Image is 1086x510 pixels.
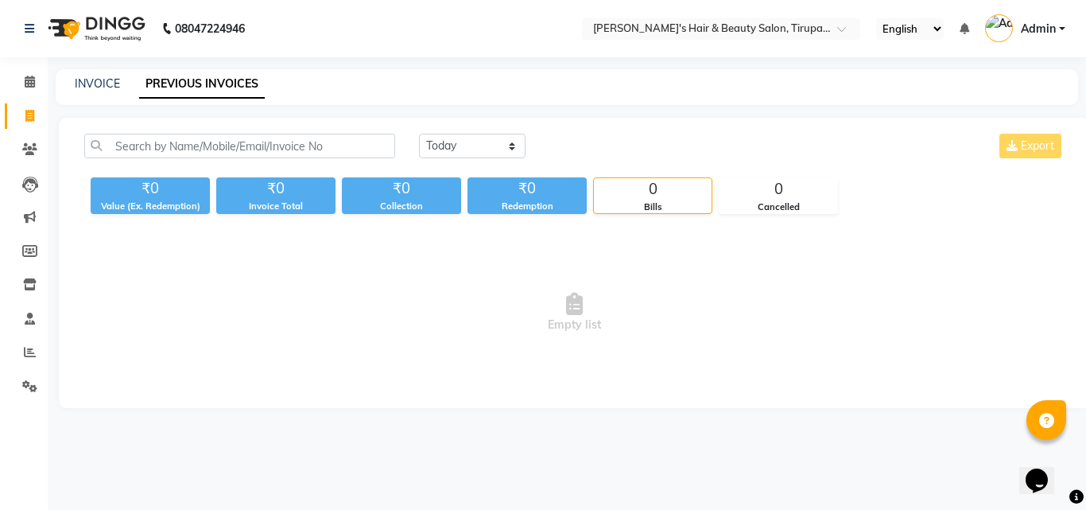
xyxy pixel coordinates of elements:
[342,177,461,200] div: ₹0
[1021,21,1056,37] span: Admin
[216,200,335,213] div: Invoice Total
[41,6,149,51] img: logo
[1019,446,1070,494] iframe: chat widget
[985,14,1013,42] img: Admin
[91,177,210,200] div: ₹0
[75,76,120,91] a: INVOICE
[594,178,712,200] div: 0
[719,200,837,214] div: Cancelled
[91,200,210,213] div: Value (Ex. Redemption)
[84,134,395,158] input: Search by Name/Mobile/Email/Invoice No
[139,70,265,99] a: PREVIOUS INVOICES
[216,177,335,200] div: ₹0
[594,200,712,214] div: Bills
[467,177,587,200] div: ₹0
[84,233,1065,392] span: Empty list
[719,178,837,200] div: 0
[342,200,461,213] div: Collection
[467,200,587,213] div: Redemption
[175,6,245,51] b: 08047224946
